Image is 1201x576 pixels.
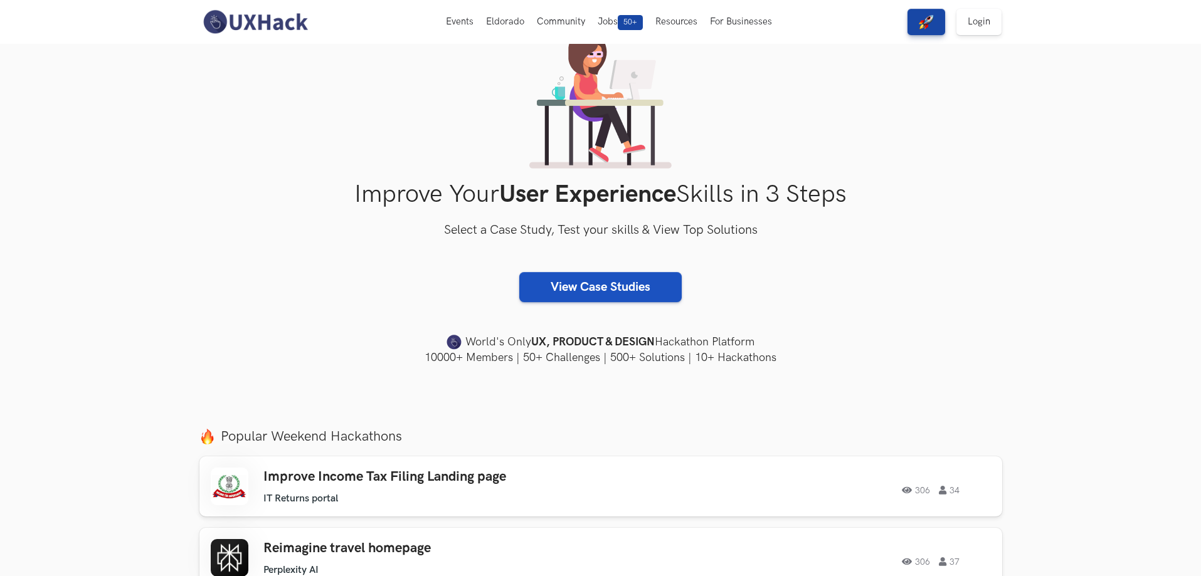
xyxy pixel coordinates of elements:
label: Popular Weekend Hackathons [199,428,1002,445]
img: uxhack-favicon-image.png [447,334,462,350]
h4: World's Only Hackathon Platform [199,333,1002,351]
img: rocket [919,14,934,29]
h3: Improve Income Tax Filing Landing page [263,469,620,485]
img: UXHack-logo.png [199,9,311,35]
li: IT Returns portal [263,493,338,505]
span: 306 [902,486,930,495]
a: Login [956,9,1002,35]
span: 306 [902,557,930,566]
span: 37 [939,557,960,566]
a: Improve Income Tax Filing Landing page IT Returns portal 306 34 [199,456,1002,516]
h4: 10000+ Members | 50+ Challenges | 500+ Solutions | 10+ Hackathons [199,350,1002,365]
h1: Improve Your Skills in 3 Steps [199,180,1002,209]
img: fire.png [199,429,215,444]
a: View Case Studies [519,272,682,302]
li: Perplexity AI [263,564,319,576]
h3: Select a Case Study, Test your skills & View Top Solutions [199,221,1002,241]
strong: User Experience [499,180,676,209]
span: 50+ [618,15,643,30]
span: 34 [939,486,960,495]
strong: UX, PRODUCT & DESIGN [531,333,655,351]
img: lady working on laptop [529,33,672,169]
h3: Reimagine travel homepage [263,540,620,557]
